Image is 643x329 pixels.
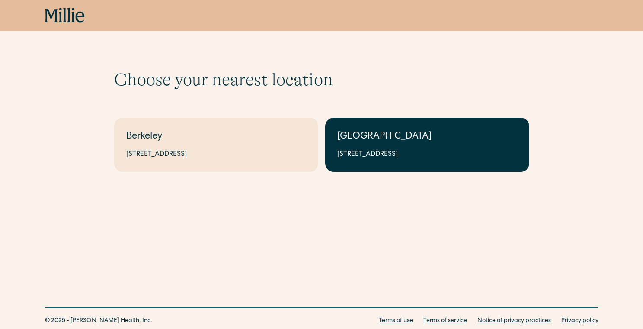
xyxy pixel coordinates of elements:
h1: Choose your nearest location [114,69,529,90]
div: Berkeley [126,130,306,144]
div: [STREET_ADDRESS] [126,149,306,160]
a: [GEOGRAPHIC_DATA][STREET_ADDRESS] [325,118,529,172]
a: Notice of privacy practices [477,316,551,326]
a: Terms of use [379,316,413,326]
a: Terms of service [423,316,467,326]
div: [STREET_ADDRESS] [337,149,517,160]
a: Berkeley[STREET_ADDRESS] [114,118,318,172]
a: Privacy policy [561,316,598,326]
div: © 2025 - [PERSON_NAME] Health, Inc. [45,316,152,326]
div: [GEOGRAPHIC_DATA] [337,130,517,144]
